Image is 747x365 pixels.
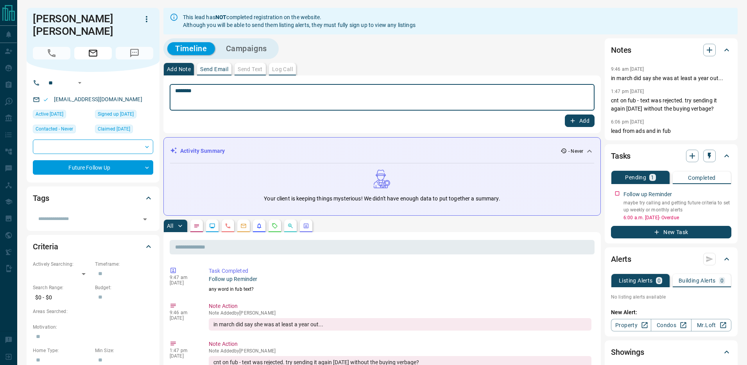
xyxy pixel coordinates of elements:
p: Completed [688,175,716,181]
p: - Never [568,148,583,155]
p: Budget: [95,284,153,291]
p: Note Added by [PERSON_NAME] [209,310,591,316]
p: in march did say she was at least a year out... [611,74,731,82]
div: Showings [611,343,731,361]
span: Active [DATE] [36,110,63,118]
div: Future Follow Up [33,160,153,175]
button: Timeline [167,42,215,55]
p: Note Added by [PERSON_NAME] [209,348,591,354]
h2: Tags [33,192,49,204]
h2: Notes [611,44,631,56]
p: 9:47 am [170,275,197,280]
div: Tags [33,189,153,208]
p: $0 - $0 [33,291,91,304]
p: Search Range: [33,284,91,291]
p: cnt on fub - text was rejected. try sending it again [DATE] without the buying verbage? [611,97,731,113]
svg: Emails [240,223,247,229]
button: New Task [611,226,731,238]
p: 0 [657,278,661,283]
button: Campaigns [218,42,275,55]
a: [EMAIL_ADDRESS][DOMAIN_NAME] [54,96,142,102]
p: Add Note [167,66,191,72]
svg: Requests [272,223,278,229]
svg: Listing Alerts [256,223,262,229]
h2: Showings [611,346,644,358]
span: No Number [116,47,153,59]
p: 9:46 am [DATE] [611,66,644,72]
button: Open [75,78,84,88]
span: No Number [33,47,70,59]
p: Listing Alerts [619,278,653,283]
p: Note Action [209,340,591,348]
div: Thu Mar 13 2025 [33,110,91,121]
svg: Lead Browsing Activity [209,223,215,229]
p: 1:47 pm [DATE] [611,89,644,94]
p: Your client is keeping things mysterious! We didn't have enough data to put together a summary. [264,195,500,203]
div: This lead has completed registration on the website. Although you will be able to send them listi... [183,10,416,32]
button: Open [140,214,150,225]
h2: Criteria [33,240,58,253]
p: 9:46 am [170,310,197,315]
p: Send Email [200,66,228,72]
a: Property [611,319,651,331]
p: 6:06 pm [DATE] [611,119,644,125]
p: [DATE] [170,353,197,359]
p: Note Action [209,302,591,310]
div: in march did say she was at least a year out... [209,318,591,331]
svg: Notes [193,223,200,229]
h2: Alerts [611,253,631,265]
p: Timeframe: [95,261,153,268]
p: No listing alerts available [611,293,731,301]
div: Thu Mar 13 2025 [95,125,153,136]
p: 1 [651,175,654,180]
div: Activity Summary- Never [170,144,594,158]
span: Claimed [DATE] [98,125,130,133]
p: Follow up Reminder [209,275,591,283]
p: Home Type: [33,347,91,354]
p: [DATE] [170,315,197,321]
div: Thu Mar 13 2025 [95,110,153,121]
h1: [PERSON_NAME] [PERSON_NAME] [33,13,128,38]
p: [DATE] [170,280,197,286]
p: Pending [625,175,646,180]
p: 0 [720,278,724,283]
p: any word in fub text? [209,286,591,293]
span: Email [74,47,112,59]
p: Actively Searching: [33,261,91,268]
a: Mr.Loft [691,319,731,331]
div: Alerts [611,250,731,268]
p: Building Alerts [679,278,716,283]
p: lead from ads and in fub [611,127,731,135]
svg: Agent Actions [303,223,309,229]
svg: Opportunities [287,223,294,229]
p: maybe try calling and getting future criteria to set up weekly or monthly alerts [623,199,731,213]
div: Tasks [611,147,731,165]
p: All [167,223,173,229]
p: Follow up Reminder [623,190,672,199]
p: Task Completed [209,267,591,275]
svg: Email Valid [43,97,48,102]
div: Criteria [33,237,153,256]
svg: Calls [225,223,231,229]
div: Notes [611,41,731,59]
p: 1:47 pm [170,348,197,353]
span: Contacted - Never [36,125,73,133]
button: Add [565,115,595,127]
p: New Alert: [611,308,731,317]
p: Areas Searched: [33,308,153,315]
p: Min Size: [95,347,153,354]
a: Condos [651,319,691,331]
h2: Tasks [611,150,631,162]
span: Signed up [DATE] [98,110,134,118]
p: Motivation: [33,324,153,331]
p: 6:00 a.m. [DATE] - Overdue [623,214,731,221]
p: Activity Summary [180,147,225,155]
strong: NOT [215,14,226,20]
